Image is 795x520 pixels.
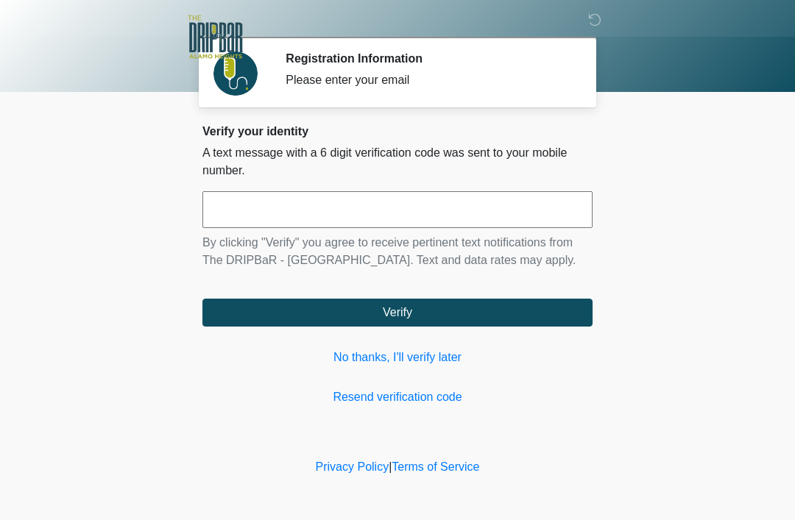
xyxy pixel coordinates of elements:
a: Terms of Service [392,460,479,473]
a: Resend verification code [202,388,593,406]
a: No thanks, I'll verify later [202,349,593,366]
p: By clicking "Verify" you agree to receive pertinent text notifications from The DRIPBaR - [GEOGRA... [202,234,593,269]
img: The DRIPBaR - Alamo Heights Logo [188,11,243,63]
a: | [389,460,392,473]
p: A text message with a 6 digit verification code was sent to your mobile number. [202,144,593,179]
div: Please enter your email [286,71,570,89]
button: Verify [202,299,593,327]
h2: Verify your identity [202,124,593,138]
a: Privacy Policy [316,460,389,473]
